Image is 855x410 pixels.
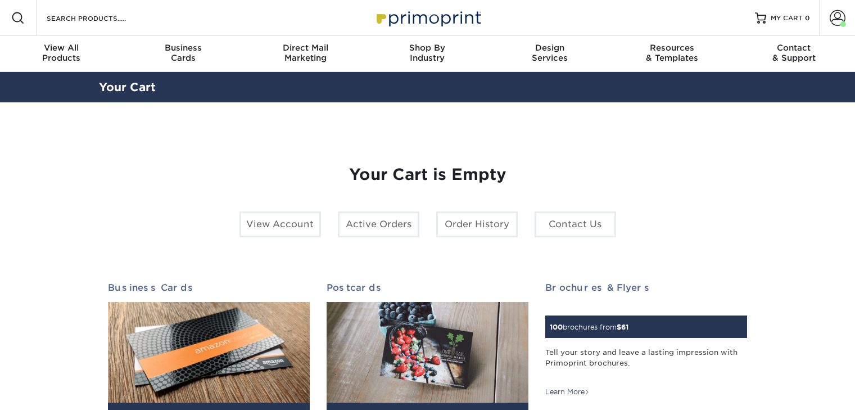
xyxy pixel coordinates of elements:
[245,43,367,63] div: Marketing
[617,323,621,331] span: $
[122,43,244,63] div: Cards
[621,323,628,331] span: 61
[327,302,528,403] img: Postcards
[239,211,321,237] a: View Account
[436,211,518,237] a: Order History
[610,43,732,63] div: & Templates
[367,43,488,53] span: Shop By
[122,36,244,72] a: BusinessCards
[733,43,855,63] div: & Support
[3,376,96,406] iframe: Google Customer Reviews
[367,36,488,72] a: Shop ByIndustry
[46,11,155,25] input: SEARCH PRODUCTS.....
[108,302,310,403] img: Business Cards
[99,80,156,94] a: Your Cart
[545,282,747,293] h2: Brochures & Flyers
[535,211,616,237] a: Contact Us
[805,14,810,22] span: 0
[545,347,747,380] div: Tell your story and leave a lasting impression with Primoprint brochures.
[327,282,528,293] h2: Postcards
[733,43,855,53] span: Contact
[338,211,419,237] a: Active Orders
[545,387,590,397] div: Learn More
[550,323,628,331] small: brochures from
[488,43,610,53] span: Design
[372,6,484,30] img: Primoprint
[108,282,310,293] h2: Business Cards
[488,43,610,63] div: Services
[771,13,803,23] span: MY CART
[733,36,855,72] a: Contact& Support
[545,282,747,398] a: Brochures & Flyers 100brochures from$61 Tell your story and leave a lasting impression with Primo...
[488,36,610,72] a: DesignServices
[550,323,563,331] span: 100
[245,36,367,72] a: Direct MailMarketing
[122,43,244,53] span: Business
[108,165,748,184] h1: Your Cart is Empty
[245,43,367,53] span: Direct Mail
[610,43,732,53] span: Resources
[610,36,732,72] a: Resources& Templates
[367,43,488,63] div: Industry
